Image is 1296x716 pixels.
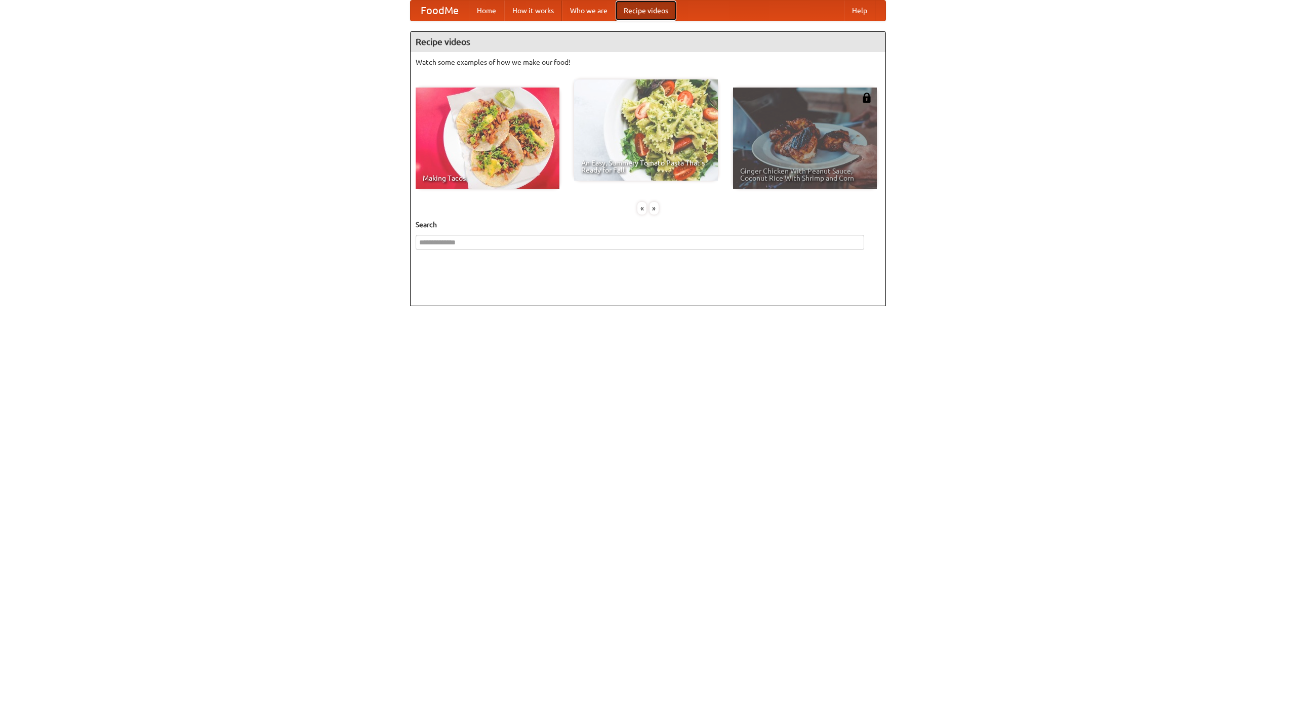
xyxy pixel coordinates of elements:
span: Making Tacos [423,175,552,182]
a: Home [469,1,504,21]
h5: Search [416,220,880,230]
span: An Easy, Summery Tomato Pasta That's Ready for Fall [581,159,711,174]
a: An Easy, Summery Tomato Pasta That's Ready for Fall [574,79,718,181]
a: How it works [504,1,562,21]
div: » [650,202,659,215]
a: Recipe videos [616,1,676,21]
a: Who we are [562,1,616,21]
a: Making Tacos [416,88,559,189]
div: « [637,202,646,215]
a: Help [844,1,875,21]
img: 483408.png [862,93,872,103]
h4: Recipe videos [411,32,885,52]
p: Watch some examples of how we make our food! [416,57,880,67]
a: FoodMe [411,1,469,21]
